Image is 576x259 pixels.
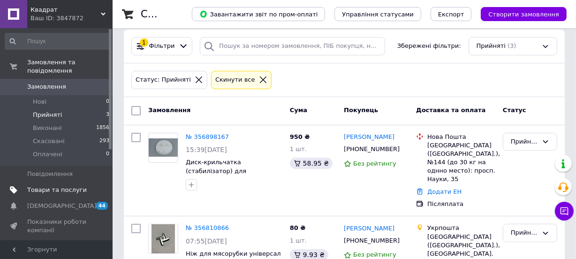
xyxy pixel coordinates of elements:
[134,75,193,85] div: Статус: Прийняті
[27,170,73,178] span: Повідомлення
[106,150,109,159] span: 0
[33,137,65,145] span: Скасовані
[200,37,385,55] input: Пошук за номером замовлення, ПІБ покупця, номером телефону, Email, номером накладної
[148,224,178,254] a: Фото товару
[427,224,495,232] div: Укрпошта
[186,224,229,231] a: № 356810866
[96,124,109,132] span: 1856
[344,133,394,142] a: [PERSON_NAME]
[511,228,538,238] div: Прийнято
[33,111,62,119] span: Прийняті
[33,98,46,106] span: Нові
[342,143,401,155] div: [PHONE_NUMBER]
[186,133,229,140] a: № 356898167
[149,138,178,156] img: Фото товару
[33,150,62,159] span: Оплачені
[27,202,97,210] span: [DEMOGRAPHIC_DATA]
[344,107,378,114] span: Покупець
[416,107,485,114] span: Доставка та оплата
[140,38,148,47] div: 1
[342,11,414,18] span: Управління статусами
[96,202,108,210] span: 44
[353,160,396,167] span: Без рейтингу
[344,224,394,233] a: [PERSON_NAME]
[33,124,62,132] span: Виконані
[30,14,113,23] div: Ваш ID: 3847872
[290,107,307,114] span: Cума
[149,42,175,51] span: Фільтри
[106,98,109,106] span: 0
[186,146,227,153] span: 15:39[DATE]
[477,42,506,51] span: Прийняті
[186,250,281,257] a: Ніж для мясорубки універсал
[290,224,306,231] span: 80 ₴
[27,218,87,235] span: Показники роботи компанії
[5,33,110,50] input: Пошук
[508,42,516,49] span: (3)
[199,10,318,18] span: Завантажити звіт по пром-оплаті
[290,145,307,152] span: 1 шт.
[503,107,526,114] span: Статус
[148,133,178,163] a: Фото товару
[555,202,574,221] button: Чат з покупцем
[342,235,401,247] div: [PHONE_NUMBER]
[213,75,257,85] div: Cкинути все
[152,224,175,253] img: Фото товару
[488,11,559,18] span: Створити замовлення
[427,133,495,141] div: Нова Пошта
[192,7,325,21] button: Завантажити звіт по пром-оплаті
[27,83,66,91] span: Замовлення
[427,141,495,184] div: [GEOGRAPHIC_DATA] ([GEOGRAPHIC_DATA].), №144 (до 30 кг на однно место): просп. Науки, 35
[186,159,262,192] a: Диск-крильчатка (стабилізатор) для соковижималки Садова Беломо
[511,137,538,147] div: Прийнято
[290,158,333,169] div: 58.95 ₴
[27,58,113,75] span: Замовлення та повідомлення
[106,111,109,119] span: 3
[471,10,567,17] a: Створити замовлення
[148,107,190,114] span: Замовлення
[27,186,87,194] span: Товари та послуги
[431,7,472,21] button: Експорт
[141,8,236,20] h1: Список замовлень
[397,42,461,51] span: Збережені фільтри:
[353,251,396,258] span: Без рейтингу
[99,137,109,145] span: 293
[290,133,310,140] span: 950 ₴
[334,7,421,21] button: Управління статусами
[30,6,101,14] span: Квадрат
[481,7,567,21] button: Створити замовлення
[438,11,464,18] span: Експорт
[427,188,462,195] a: Додати ЕН
[290,237,307,244] span: 1 шт.
[186,237,227,245] span: 07:55[DATE]
[427,200,495,208] div: Післяплата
